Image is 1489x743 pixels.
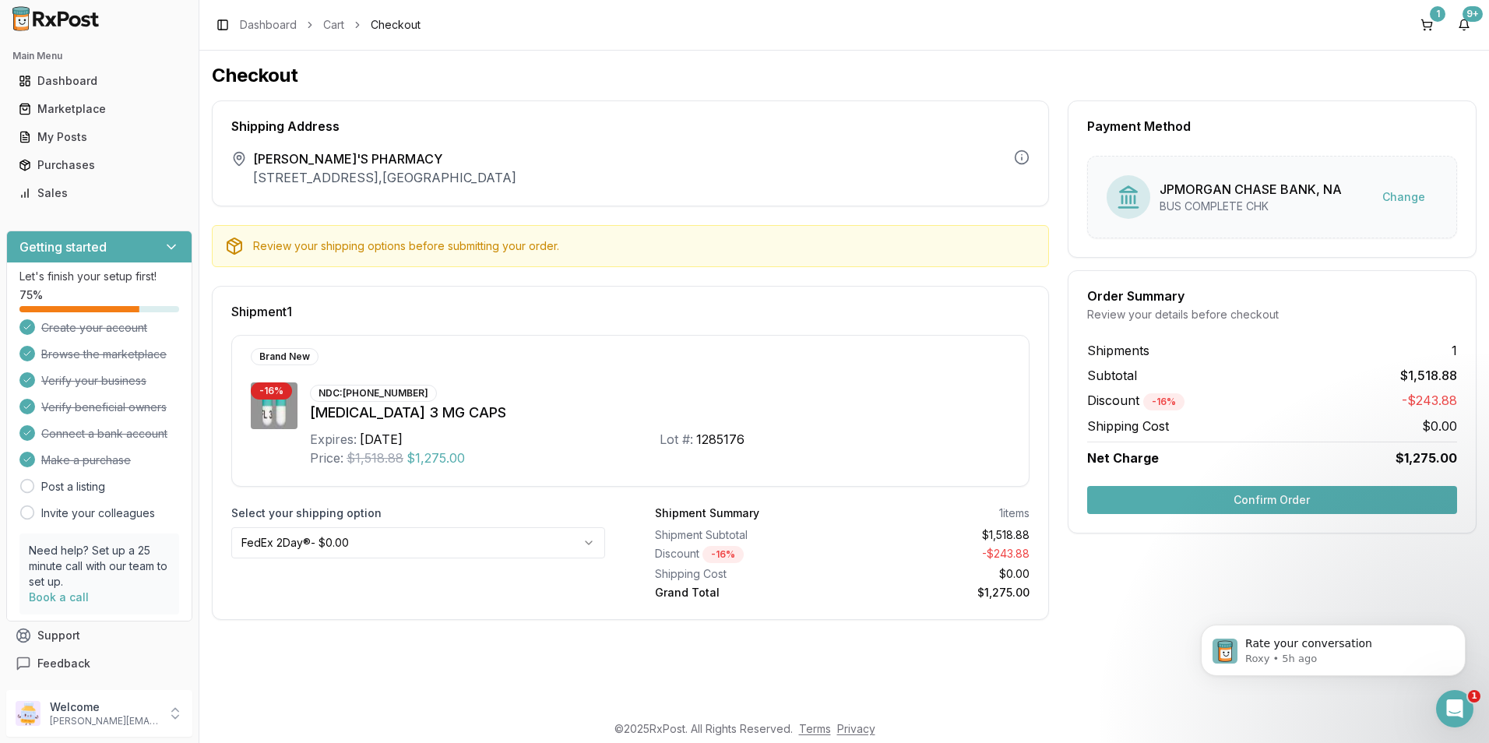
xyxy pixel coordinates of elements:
[1143,393,1185,410] div: - 16 %
[6,97,192,121] button: Marketplace
[12,371,299,392] div: [DATE]
[41,320,147,336] span: Create your account
[12,151,186,179] a: Purchases
[1160,199,1342,214] div: BUS COMPLETE CHK
[12,324,299,371] div: Manuel says…
[41,373,146,389] span: Verify your business
[6,6,106,31] img: RxPost Logo
[12,50,186,62] h2: Main Menu
[999,505,1030,521] div: 1 items
[251,348,319,365] div: Brand New
[1087,307,1457,322] div: Review your details before checkout
[12,95,186,123] a: Marketplace
[12,179,186,207] a: Sales
[12,392,255,441] div: Help [PERSON_NAME] understand how they’re doing:
[848,566,1029,582] div: $0.00
[12,150,299,217] div: Manuel says…
[1430,6,1445,22] div: 1
[1422,417,1457,435] span: $0.00
[12,53,299,89] div: Paul says…
[1452,12,1477,37] button: 9+
[16,701,40,726] img: User avatar
[702,546,744,563] div: - 16 %
[41,347,167,362] span: Browse the marketplace
[660,430,693,449] div: Lot #:
[240,17,421,33] nav: breadcrumb
[655,546,836,563] div: Discount
[25,333,157,349] div: No worries here to help!
[69,98,287,129] div: ok. What about [MEDICAL_DATA] and Nurtec
[347,449,403,467] span: $1,518.88
[1414,12,1439,37] button: 1
[25,160,243,206] div: [MEDICAL_DATA] was the one that had label residue but was shipped out [DATE].
[12,442,299,553] div: Roxy says…
[273,6,301,34] div: Close
[19,185,180,201] div: Sales
[253,168,516,187] p: [STREET_ADDRESS] , [GEOGRAPHIC_DATA]
[1087,450,1159,466] span: Net Charge
[231,305,292,318] span: Shipment 1
[371,17,421,33] span: Checkout
[1402,391,1457,410] span: -$243.88
[837,722,875,735] a: Privacy
[231,505,605,521] label: Select your shipping option
[37,656,90,671] span: Feedback
[655,566,836,582] div: Shipping Cost
[1087,290,1457,302] div: Order Summary
[6,622,192,650] button: Support
[696,430,744,449] div: 1285176
[1452,341,1457,360] span: 1
[848,546,1029,563] div: - $243.88
[44,9,69,33] img: Profile image for Roxy
[19,129,180,145] div: My Posts
[56,89,299,138] div: ok. What about [MEDICAL_DATA] and Nurtec
[49,510,62,523] button: Gif picker
[29,459,214,477] div: Rate your conversation
[231,120,1030,132] div: Shipping Address
[12,392,299,442] div: Roxy says…
[1160,180,1342,199] div: JPMORGAN CHASE BANK, NA
[1087,341,1149,360] span: Shipments
[41,400,167,415] span: Verify beneficial owners
[1087,366,1137,385] span: Subtotal
[212,63,1477,88] h1: Checkout
[12,123,186,151] a: My Posts
[310,430,357,449] div: Expires:
[29,543,170,590] p: Need help? Set up a 25 minute call with our team to set up.
[655,527,836,543] div: Shipment Subtotal
[310,402,1010,424] div: [MEDICAL_DATA] 3 MG CAPS
[41,505,155,521] a: Invite your colleagues
[1468,690,1480,703] span: 1
[407,449,465,467] span: $1,275.00
[19,238,107,256] h3: Getting started
[799,722,831,735] a: Terms
[12,67,186,95] a: Dashboard
[251,382,292,400] div: - 16 %
[41,479,105,495] a: Post a listing
[1370,183,1438,211] button: Change
[360,430,403,449] div: [DATE]
[1400,366,1457,385] span: $1,518.88
[251,382,297,429] img: Vraylar 3 MG CAPS
[1087,120,1457,132] div: Payment Method
[6,153,192,178] button: Purchases
[19,101,180,117] div: Marketplace
[12,278,299,325] div: Paul says…
[76,19,194,35] p: The team can also help
[24,510,37,523] button: Emoji picker
[6,125,192,150] button: My Posts
[204,287,287,303] div: perfect. thanks
[50,715,158,727] p: [PERSON_NAME][EMAIL_ADDRESS][DOMAIN_NAME]
[25,401,243,431] div: Help [PERSON_NAME] understand how they’re doing:
[192,278,299,312] div: perfect. thanks
[10,6,40,36] button: go back
[41,452,131,468] span: Make a purchase
[267,504,292,529] button: Send a message…
[74,510,86,523] button: Upload attachment
[848,527,1029,543] div: $1,518.88
[1087,393,1185,408] span: Discount
[1087,486,1457,514] button: Confirm Order
[240,17,297,33] a: Dashboard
